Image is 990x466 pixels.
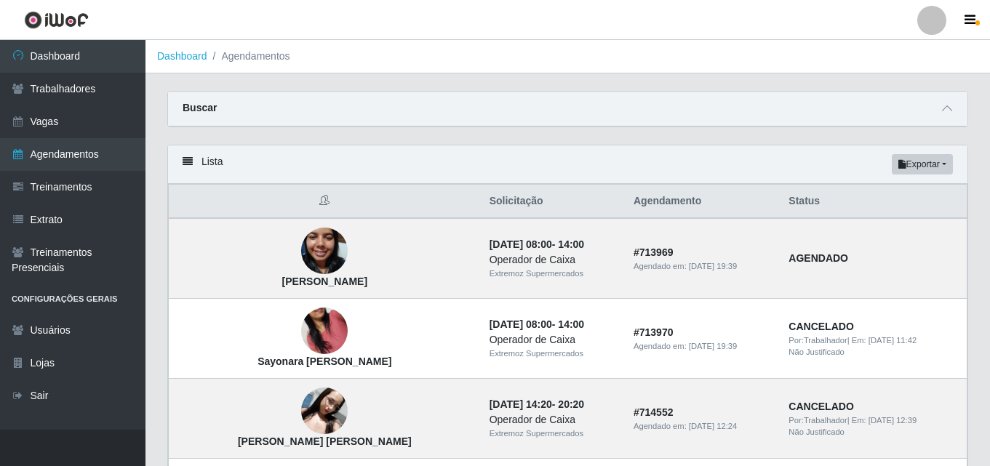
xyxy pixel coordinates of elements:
[634,246,674,258] strong: # 713969
[789,414,958,427] div: | Em:
[490,427,616,440] div: Extremoz Supermercados
[490,412,616,427] div: Operador de Caixa
[24,11,89,29] img: CoreUI Logo
[789,401,853,412] strong: CANCELADO
[490,238,584,250] strong: -
[634,420,771,433] div: Agendado em:
[789,321,853,332] strong: CANCELADO
[207,49,290,64] li: Agendamentos
[634,406,674,418] strong: # 714552
[558,398,584,410] time: 20:20
[689,262,737,270] time: [DATE] 19:39
[301,387,348,434] img: Débora Larissa da Silva Santos
[490,318,584,330] strong: -
[789,334,958,347] div: | Em:
[789,252,848,264] strong: AGENDADO
[869,336,917,345] time: [DATE] 11:42
[282,276,367,287] strong: [PERSON_NAME]
[789,416,847,425] span: Por: Trabalhador
[301,290,348,373] img: Sayonara jairllen da Silva
[558,238,584,250] time: 14:00
[892,154,953,174] button: Exportar
[490,398,552,410] time: [DATE] 14:20
[183,102,217,113] strong: Buscar
[490,348,616,360] div: Extremoz Supermercados
[145,40,990,73] nav: breadcrumb
[869,416,917,425] time: [DATE] 12:39
[490,268,616,280] div: Extremoz Supermercados
[634,260,771,273] div: Agendado em:
[689,422,737,430] time: [DATE] 12:24
[490,398,584,410] strong: -
[780,185,967,219] th: Status
[789,346,958,358] div: Não Justificado
[558,318,584,330] time: 14:00
[301,210,348,293] img: Valdenise Silva de Araujo
[789,336,847,345] span: Por: Trabalhador
[238,435,412,447] strong: [PERSON_NAME] [PERSON_NAME]
[490,318,552,330] time: [DATE] 08:00
[168,145,967,184] div: Lista
[689,342,737,350] time: [DATE] 19:39
[625,185,780,219] th: Agendamento
[258,355,391,367] strong: Sayonara [PERSON_NAME]
[490,332,616,348] div: Operador de Caixa
[481,185,625,219] th: Solicitação
[789,426,958,438] div: Não Justificado
[634,340,771,353] div: Agendado em:
[634,326,674,338] strong: # 713970
[157,50,207,62] a: Dashboard
[490,252,616,268] div: Operador de Caixa
[490,238,552,250] time: [DATE] 08:00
